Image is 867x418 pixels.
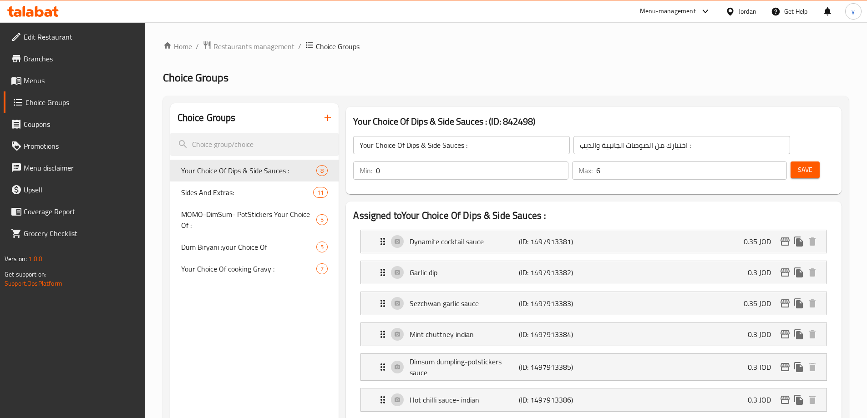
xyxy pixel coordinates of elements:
button: Save [791,161,820,178]
div: Choices [316,242,328,252]
p: Dynamite cocktail sauce [410,236,518,247]
a: Coverage Report [4,201,145,222]
span: Dum Biryani :your Choice Of [181,242,317,252]
div: Expand [361,292,826,315]
h3: Your Choice Of Dips & Side Sauces : (ID: 842498) [353,114,834,129]
button: delete [806,360,819,374]
p: (ID: 1497913382) [519,267,592,278]
button: edit [778,297,792,310]
p: 0.3 JOD [748,362,778,373]
li: Expand [353,384,834,415]
div: Sides And Extras:11 [170,181,339,203]
p: 0.3 JOD [748,329,778,340]
span: 1.0.0 [28,253,42,265]
span: 5 [317,243,327,252]
div: Jordan [739,6,756,16]
span: Choice Groups [25,97,137,108]
span: Version: [5,253,27,265]
p: 0.35 JOD [744,298,778,309]
p: Garlic dip [410,267,518,278]
li: Expand [353,319,834,350]
p: Max: [578,165,593,176]
span: Coverage Report [24,206,137,217]
p: (ID: 1497913381) [519,236,592,247]
button: edit [778,393,792,407]
li: Expand [353,350,834,384]
h2: Assigned to Your Choice Of Dips & Side Sauces : [353,209,834,222]
li: Expand [353,288,834,319]
button: delete [806,327,819,341]
button: duplicate [792,235,806,248]
a: Support.OpsPlatform [5,277,62,289]
button: delete [806,393,819,407]
a: Promotions [4,135,145,157]
div: Expand [361,354,826,380]
p: 0.3 JOD [748,267,778,278]
h2: Choice Groups [177,111,236,125]
p: (ID: 1497913385) [519,362,592,373]
div: Choices [316,214,328,225]
a: Coupons [4,113,145,135]
span: y [852,6,855,16]
a: Menu disclaimer [4,157,145,179]
span: Menus [24,75,137,86]
a: Restaurants management [203,40,294,52]
span: Your Choice Of Dips & Side Sauces : [181,165,317,176]
div: Your Choice Of Dips & Side Sauces :8 [170,160,339,181]
span: Get support on: [5,268,46,280]
button: edit [778,235,792,248]
div: Dum Biryani :your Choice Of5 [170,236,339,258]
li: Expand [353,257,834,288]
span: Sides And Extras: [181,187,314,198]
button: duplicate [792,393,806,407]
span: Restaurants management [213,41,294,52]
div: MOMO-DimSum- PotStickers Your Choice Of :5 [170,203,339,236]
button: edit [778,327,792,341]
span: Save [798,164,812,176]
button: duplicate [792,297,806,310]
div: Expand [361,230,826,253]
button: delete [806,297,819,310]
div: Your Choice Of cooking Gravy :7 [170,258,339,280]
a: Choice Groups [4,91,145,113]
button: edit [778,266,792,279]
p: (ID: 1497913383) [519,298,592,309]
div: Choices [316,165,328,176]
div: Choices [316,263,328,274]
span: 11 [314,188,327,197]
p: Min: [360,165,372,176]
span: 5 [317,216,327,224]
div: Expand [361,323,826,346]
a: Branches [4,48,145,70]
button: delete [806,266,819,279]
a: Upsell [4,179,145,201]
p: 0.3 JOD [748,394,778,405]
p: Hot chilli sauce- indian [410,394,518,405]
span: Choice Groups [163,67,228,88]
input: search [170,133,339,156]
div: Expand [361,261,826,284]
a: Edit Restaurant [4,26,145,48]
span: Grocery Checklist [24,228,137,239]
a: Grocery Checklist [4,222,145,244]
nav: breadcrumb [163,40,849,52]
p: (ID: 1497913384) [519,329,592,340]
span: Upsell [24,184,137,195]
a: Menus [4,70,145,91]
span: Promotions [24,141,137,151]
div: Choices [313,187,328,198]
span: Branches [24,53,137,64]
div: Expand [361,388,826,411]
p: 0.35 JOD [744,236,778,247]
div: Menu-management [640,6,696,17]
span: MOMO-DimSum- PotStickers Your Choice Of : [181,209,317,231]
span: 7 [317,265,327,273]
li: / [298,41,301,52]
button: edit [778,360,792,374]
button: duplicate [792,266,806,279]
li: / [196,41,199,52]
button: delete [806,235,819,248]
a: Home [163,41,192,52]
span: Your Choice Of cooking Gravy : [181,263,317,274]
p: Sezchwan garlic sauce [410,298,518,309]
